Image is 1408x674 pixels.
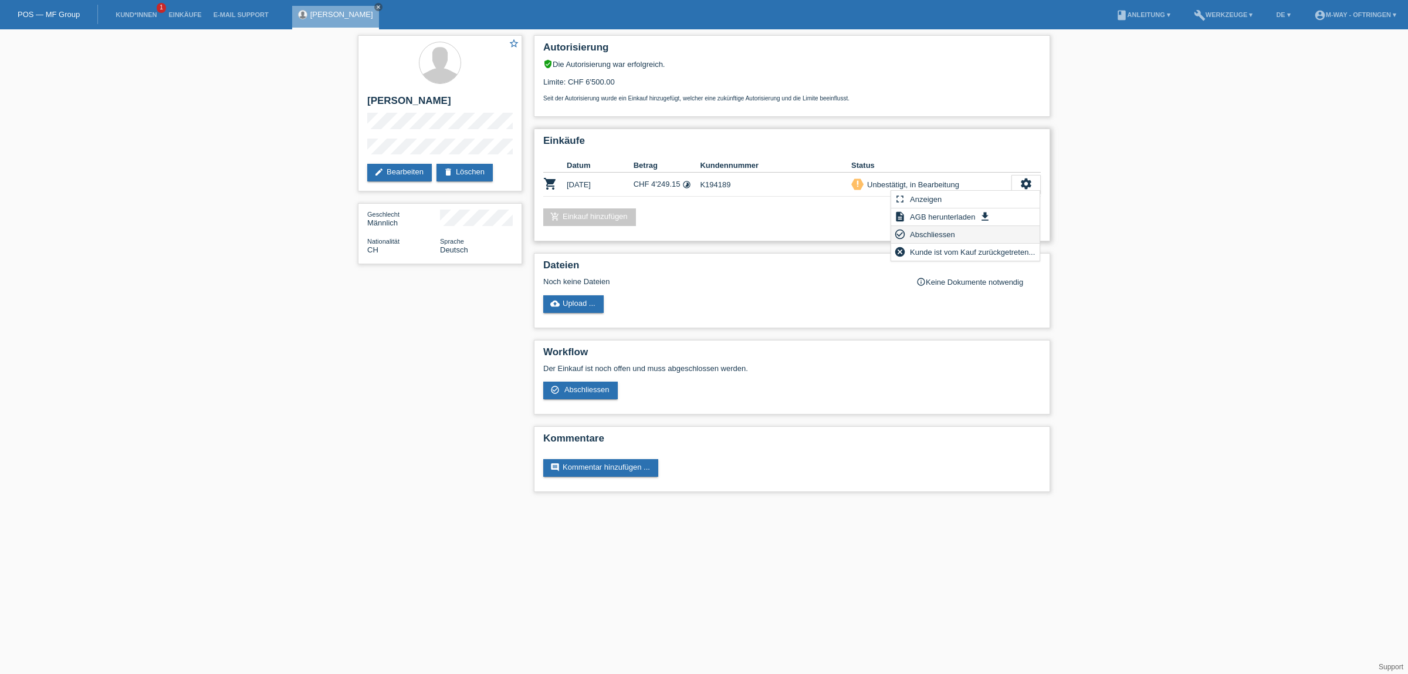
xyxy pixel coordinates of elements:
span: Nationalität [367,238,400,245]
h2: Dateien [543,260,1041,277]
a: add_shopping_cartEinkauf hinzufügen [543,208,636,226]
i: check_circle_outline [894,228,906,240]
a: check_circle_outline Abschliessen [543,382,618,399]
i: close [375,4,381,10]
h2: Autorisierung [543,42,1041,59]
a: [PERSON_NAME] [310,10,373,19]
i: Fixe Raten (24 Raten) [682,180,691,189]
a: deleteLöschen [436,164,493,181]
h2: Einkäufe [543,135,1041,153]
a: star_border [509,38,519,50]
a: account_circlem-way - Oftringen ▾ [1308,11,1402,18]
span: Schweiz [367,245,378,254]
a: close [374,3,383,11]
a: POS — MF Group [18,10,80,19]
th: Betrag [634,159,700,173]
span: AGB herunterladen [908,210,977,224]
a: E-Mail Support [208,11,275,18]
span: Abschliessen [908,227,957,241]
i: fullscreen [894,193,906,205]
p: Der Einkauf ist noch offen und muss abgeschlossen werden. [543,364,1041,373]
h2: Workflow [543,346,1041,364]
i: edit [374,167,384,177]
span: 1 [157,3,166,13]
a: DE ▾ [1270,11,1296,18]
span: Geschlecht [367,211,400,218]
div: Die Autorisierung war erfolgreich. [543,59,1041,69]
th: Kundennummer [700,159,851,173]
span: Abschliessen [564,385,610,394]
a: editBearbeiten [367,164,432,181]
th: Datum [567,159,634,173]
i: add_shopping_cart [550,212,560,221]
div: Unbestätigt, in Bearbeitung [864,178,959,191]
h2: Kommentare [543,433,1041,450]
td: [DATE] [567,173,634,197]
a: commentKommentar hinzufügen ... [543,459,658,477]
i: POSP00027096 [543,177,557,191]
div: Noch keine Dateien [543,277,902,286]
div: Limite: CHF 6'500.00 [543,69,1041,102]
i: comment [550,463,560,472]
div: Männlich [367,210,440,227]
i: priority_high [854,180,862,188]
div: Keine Dokumente notwendig [916,277,1041,287]
i: book [1116,9,1128,21]
i: verified_user [543,59,553,69]
p: Seit der Autorisierung wurde ein Einkauf hinzugefügt, welcher eine zukünftige Autorisierung und d... [543,95,1041,102]
a: Kund*innen [110,11,163,18]
span: Deutsch [440,245,468,254]
i: check_circle_outline [550,385,560,395]
a: buildWerkzeuge ▾ [1188,11,1259,18]
th: Status [851,159,1011,173]
span: Sprache [440,238,464,245]
a: bookAnleitung ▾ [1110,11,1176,18]
i: account_circle [1314,9,1326,21]
a: Einkäufe [163,11,207,18]
i: description [894,211,906,223]
i: get_app [979,211,991,223]
i: delete [444,167,453,177]
a: cloud_uploadUpload ... [543,295,604,313]
a: Support [1379,663,1403,671]
i: build [1194,9,1206,21]
i: settings [1020,177,1033,190]
i: star_border [509,38,519,49]
h2: [PERSON_NAME] [367,95,513,113]
i: cloud_upload [550,299,560,308]
td: CHF 4'249.15 [634,173,700,197]
td: K194189 [700,173,851,197]
i: info_outline [916,277,926,287]
span: Anzeigen [908,192,943,206]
